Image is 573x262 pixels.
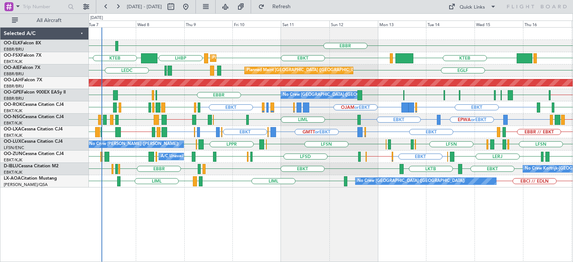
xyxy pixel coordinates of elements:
button: All Aircraft [8,15,81,26]
span: All Aircraft [19,18,79,23]
div: Thu 9 [184,20,233,27]
a: EBKT/KJK [4,133,22,138]
span: OO-ELK [4,41,21,45]
a: EBKT/KJK [4,170,22,175]
a: EBKT/KJK [4,157,22,163]
a: OO-GPEFalcon 900EX EASy II [4,90,66,95]
div: Tue 7 [87,20,136,27]
span: OO-GPE [4,90,21,95]
span: [DATE] - [DATE] [127,3,162,10]
a: OO-ZUNCessna Citation CJ4 [4,152,64,156]
div: Tue 14 [426,20,475,27]
a: OO-ROKCessna Citation CJ4 [4,102,64,107]
button: Refresh [255,1,300,13]
a: EBKT/KJK [4,59,22,64]
div: Quick Links [460,4,485,11]
a: OO-FSXFalcon 7X [4,53,41,58]
span: OO-LXA [4,127,21,132]
span: OO-NSG [4,115,22,119]
a: [PERSON_NAME]/QSA [4,182,48,187]
div: A/C Unavailable [GEOGRAPHIC_DATA]-[GEOGRAPHIC_DATA] [161,151,280,162]
span: OO-ZUN [4,152,22,156]
div: Mon 13 [378,20,426,27]
a: EBBR/BRU [4,47,24,52]
a: OO-LXACessna Citation CJ4 [4,127,63,132]
a: OO-ELKFalcon 8X [4,41,41,45]
span: OO-LUX [4,139,21,144]
div: No Crew [GEOGRAPHIC_DATA] ([GEOGRAPHIC_DATA] National) [283,89,408,101]
div: No Crew [GEOGRAPHIC_DATA] ([GEOGRAPHIC_DATA]) [357,176,465,187]
button: Quick Links [445,1,500,13]
a: EBBR/BRU [4,96,24,101]
div: Sat 11 [281,20,329,27]
a: LX-AOACitation Mustang [4,176,57,181]
a: EBKT/KJK [4,108,22,114]
div: No Crew [PERSON_NAME] ([PERSON_NAME]) [89,139,179,150]
div: Planned Maint [GEOGRAPHIC_DATA] ([GEOGRAPHIC_DATA]) [247,65,364,76]
span: D-IBLU [4,164,18,168]
div: Planned Maint Kortrijk-[GEOGRAPHIC_DATA] [212,53,299,64]
div: [DATE] [90,15,103,21]
span: LX-AOA [4,176,21,181]
span: OO-LAH [4,78,22,82]
a: EBBR/BRU [4,83,24,89]
span: OO-FSX [4,53,21,58]
div: Thu 16 [523,20,572,27]
a: OO-LUXCessna Citation CJ4 [4,139,63,144]
div: Fri 10 [232,20,281,27]
a: EBBR/BRU [4,71,24,77]
div: Wed 8 [136,20,184,27]
input: Trip Number [23,1,66,12]
a: OO-AIEFalcon 7X [4,66,40,70]
span: Refresh [266,4,297,9]
a: D-IBLUCessna Citation M2 [4,164,59,168]
a: EBKT/KJK [4,120,22,126]
span: OO-AIE [4,66,20,70]
div: Sun 12 [329,20,378,27]
div: Wed 15 [475,20,523,27]
a: LFSN/ENC [4,145,24,151]
a: OO-NSGCessna Citation CJ4 [4,115,64,119]
a: OO-LAHFalcon 7X [4,78,42,82]
span: OO-ROK [4,102,22,107]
